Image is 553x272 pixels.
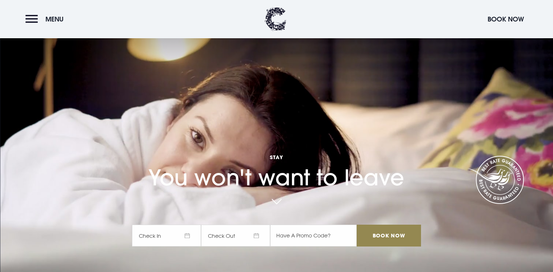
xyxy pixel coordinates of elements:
span: Stay [132,154,421,161]
span: Check Out [201,225,270,247]
input: Have A Promo Code? [270,225,357,247]
button: Menu [25,11,67,27]
input: Book Now [357,225,421,247]
span: Check In [132,225,201,247]
span: Menu [45,15,64,23]
h1: You won't want to leave [132,136,421,190]
button: Book Now [484,11,528,27]
img: Clandeboye Lodge [265,7,286,31]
